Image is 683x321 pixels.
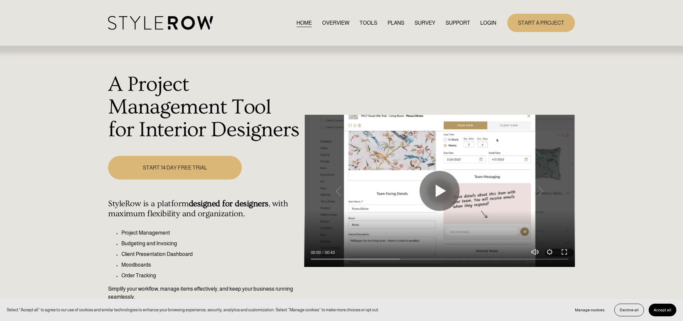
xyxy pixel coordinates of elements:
[654,308,671,312] span: Accept all
[108,16,213,30] img: StyleRow
[649,304,676,316] button: Accept all
[360,18,377,27] a: TOOLS
[570,304,610,316] button: Manage cookies
[108,156,241,180] a: START 14 DAY FREE TRIAL
[480,18,496,27] a: LOGIN
[614,304,644,316] button: Decline all
[322,249,336,256] div: Duration
[296,18,312,27] a: HOME
[121,240,300,248] p: Budgeting and Invoicing
[189,199,268,209] strong: designed for designers
[620,308,639,312] span: Decline all
[507,14,575,32] a: START A PROJECT
[121,229,300,237] p: Project Management
[446,19,470,27] span: SUPPORT
[415,18,435,27] a: SURVEY
[420,171,460,211] button: Play
[388,18,404,27] a: PLANS
[121,261,300,269] p: Moodboards
[446,18,470,27] a: folder dropdown
[311,249,322,256] div: Current time
[121,250,300,258] p: Client Presentation Dashboard
[7,307,379,313] p: Select “Accept all” to agree to our use of cookies and similar technologies to enhance your brows...
[575,308,605,312] span: Manage cookies
[322,18,350,27] a: OVERVIEW
[108,199,300,219] h4: StyleRow is a platform , with maximum flexibility and organization.
[311,257,568,262] input: Seek
[108,73,300,141] h1: A Project Management Tool for Interior Designers
[108,285,300,301] p: Simplify your workflow, manage items effectively, and keep your business running seamlessly.
[121,272,300,280] p: Order Tracking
